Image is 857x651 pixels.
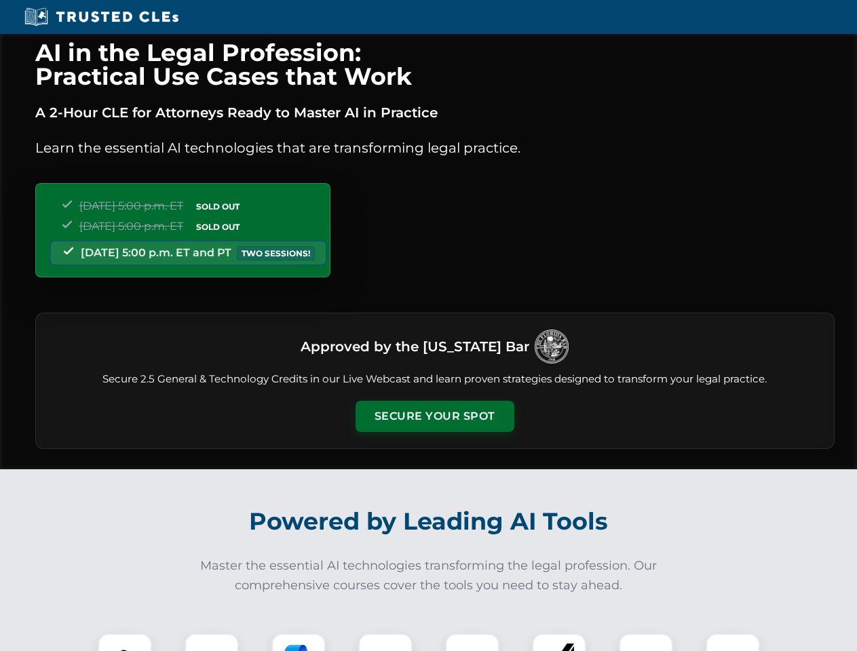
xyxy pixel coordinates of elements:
span: SOLD OUT [191,199,244,214]
h2: Powered by Leading AI Tools [53,498,805,545]
h3: Approved by the [US_STATE] Bar [301,334,529,359]
p: Secure 2.5 General & Technology Credits in our Live Webcast and learn proven strategies designed ... [52,372,818,387]
p: A 2-Hour CLE for Attorneys Ready to Master AI in Practice [35,102,835,123]
button: Secure Your Spot [356,401,514,432]
p: Master the essential AI technologies transforming the legal profession. Our comprehensive courses... [191,556,666,595]
span: SOLD OUT [191,220,244,234]
span: [DATE] 5:00 p.m. ET [79,199,183,212]
img: Logo [535,330,569,363]
img: Trusted CLEs [20,7,183,27]
h1: AI in the Legal Profession: Practical Use Cases that Work [35,41,835,88]
span: [DATE] 5:00 p.m. ET [79,220,183,233]
p: Learn the essential AI technologies that are transforming legal practice. [35,137,835,159]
